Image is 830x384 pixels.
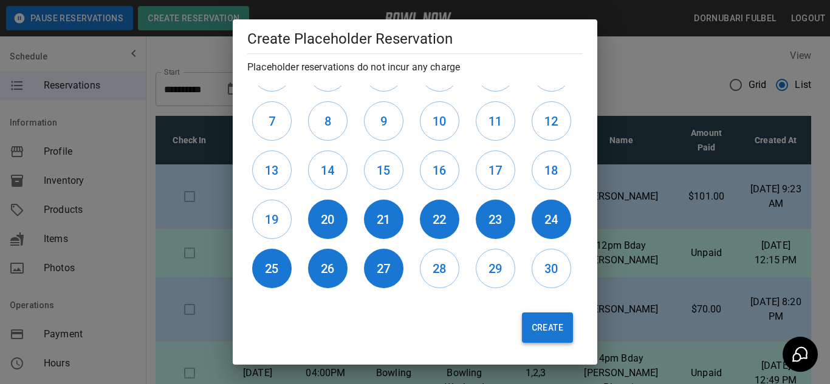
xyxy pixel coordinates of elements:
button: 21 [364,200,403,239]
h6: 18 [544,161,558,180]
h6: 8 [324,112,331,131]
h6: 17 [489,161,502,180]
h6: 20 [321,210,334,229]
button: 22 [420,200,459,239]
h6: 22 [433,210,446,229]
h6: 15 [377,161,390,180]
h6: 26 [321,259,334,278]
h6: 10 [433,112,446,131]
button: 25 [252,249,292,288]
button: 26 [308,249,348,288]
h6: 19 [265,210,278,229]
h6: 27 [377,259,390,278]
button: 27 [364,249,403,288]
h6: 21 [377,210,390,229]
h6: Placeholder reservations do not incur any charge [247,59,583,76]
button: 19 [252,200,292,239]
h6: 16 [433,161,446,180]
h6: 25 [265,259,278,278]
h6: 12 [544,112,558,131]
button: 17 [476,150,515,190]
button: 14 [308,150,348,190]
button: Create [522,312,573,343]
button: 30 [532,249,571,288]
button: 24 [532,200,571,239]
h6: 30 [544,259,558,278]
button: 8 [308,101,348,141]
h6: 28 [433,259,446,278]
h6: 29 [489,259,502,278]
h6: 23 [489,210,502,229]
button: 7 [252,101,292,141]
h6: 11 [489,112,502,131]
button: 18 [532,150,571,190]
button: 10 [420,101,459,141]
button: 16 [420,150,459,190]
button: 28 [420,249,459,288]
h6: 13 [265,161,278,180]
h6: 14 [321,161,334,180]
h6: 9 [380,112,387,131]
button: 29 [476,249,515,288]
h6: 24 [544,210,558,229]
h5: Create Placeholder Reservation [247,29,583,49]
button: 13 [252,150,292,190]
button: 11 [476,101,515,141]
button: 23 [476,200,515,239]
button: 15 [364,150,403,190]
button: 12 [532,101,571,141]
h6: 7 [269,112,275,131]
button: 9 [364,101,403,141]
button: 20 [308,200,348,239]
